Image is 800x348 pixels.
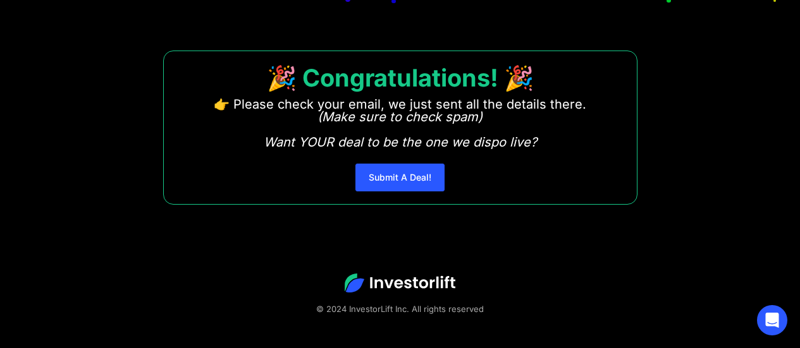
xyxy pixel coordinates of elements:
div: © 2024 InvestorLift Inc. All rights reserved [44,303,756,315]
div: Open Intercom Messenger [757,305,787,335]
strong: 🎉 Congratulations! 🎉 [267,63,534,92]
a: Submit A Deal! [355,164,445,191]
p: 👉 Please check your email, we just sent all the details there. ‍ [214,98,586,148]
em: (Make sure to check spam) Want YOUR deal to be the one we dispo live? [264,109,537,150]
